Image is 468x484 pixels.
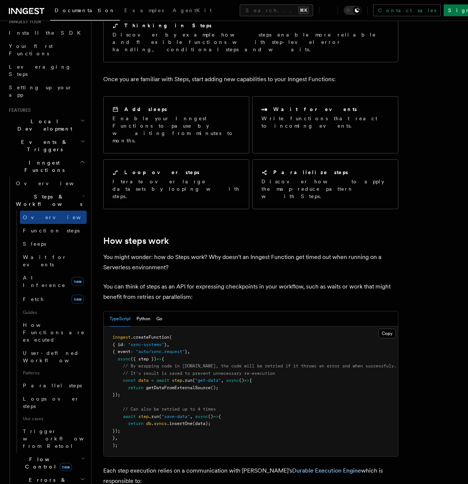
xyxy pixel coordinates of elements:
[112,349,131,354] span: { event
[138,378,149,383] span: data
[103,13,398,62] a: Thinking in StepsDiscover by example how steps enable more reliable and flexible functions with s...
[292,467,361,474] a: Durable Execution Engine
[20,237,87,250] a: Sleeps
[20,367,87,379] span: Patterns
[273,169,348,176] h2: Parallelize steps
[136,311,150,326] button: Python
[159,414,162,419] span: (
[249,378,252,383] span: {
[112,178,240,200] p: Iterate over large datasets by looping with steps.
[103,252,398,273] p: You might wonder: how do Steps work? Why doesn't an Inngest Function get timed out when running o...
[146,421,151,426] span: db
[23,228,80,234] span: Function steps
[20,392,87,413] a: Loops over steps
[112,335,131,340] span: inngest
[123,342,125,347] span: :
[112,392,120,397] span: });
[6,156,87,177] button: Inngest Functions
[23,428,104,449] span: Trigger workflows from Retool
[9,64,71,77] span: Leveraging Steps
[6,60,87,81] a: Leveraging Steps
[20,224,87,237] a: Function steps
[50,2,120,21] a: Documentation
[156,311,162,326] button: Go
[6,19,41,25] span: Inngest tour
[23,296,44,302] span: Fetch
[23,275,66,288] span: AI Inference
[123,378,136,383] span: const
[20,346,87,367] a: User-defined Workflows
[103,159,249,209] a: Loop over stepsIterate over large datasets by looping with steps.
[167,342,169,347] span: ,
[244,378,249,383] span: =>
[112,428,120,433] span: });
[190,414,193,419] span: ,
[13,456,81,470] span: Flow Control
[378,329,396,338] button: Copy
[124,7,164,13] span: Examples
[173,7,212,13] span: AgentKit
[6,135,87,156] button: Events & Triggers
[110,311,131,326] button: TypeScript
[138,414,149,419] span: step
[6,138,80,153] span: Events & Triggers
[131,349,133,354] span: :
[118,356,131,362] span: async
[20,271,87,292] a: AI Inferencenew
[103,281,398,302] p: You can think of steps as an API for expressing checkpoints in your workflow, such as waits or wo...
[112,342,123,347] span: { id
[131,335,169,340] span: .createFunction
[9,30,85,36] span: Install the SDK
[167,421,193,426] span: .insertOne
[20,318,87,346] a: How Functions are executed
[20,211,87,224] a: Overview
[120,2,168,20] a: Examples
[112,435,115,440] span: }
[112,115,240,144] p: Enable your Inngest Functions to pause by waiting from minutes to months.
[55,7,115,13] span: Documentation
[169,335,172,340] span: (
[187,349,190,354] span: ,
[6,81,87,101] a: Setting up your app
[6,39,87,60] a: Your first Functions
[131,356,156,362] span: ({ step })
[103,74,398,84] p: Once you are familiar with Steps, start adding new capabilities to your Inngest Functions:
[149,414,159,419] span: .run
[23,322,85,343] span: How Functions are executed
[6,115,87,135] button: Local Development
[20,307,87,318] span: Guides
[213,414,218,419] span: =>
[193,378,195,383] span: (
[136,349,185,354] span: "auto/sync.request"
[151,421,154,426] span: .
[60,463,72,471] span: new
[123,363,396,369] span: // By wrapping code in [DOMAIN_NAME], the code will be retried if it throws an error and when suc...
[6,26,87,39] a: Install the SDK
[168,2,216,20] a: AgentKit
[156,356,162,362] span: =>
[128,421,143,426] span: return
[239,378,244,383] span: ()
[182,378,193,383] span: .run
[23,350,89,363] span: User-defined Workflows
[128,385,143,390] span: return
[123,371,275,376] span: // It's result is saved to prevent unnecessary re-execution
[20,379,87,392] a: Parallel steps
[23,214,99,220] span: Overview
[103,96,249,153] a: Add sleepsEnable your Inngest Functions to pause by waiting from minutes to months.
[13,211,87,453] div: Steps & Workflows
[72,277,84,286] span: new
[261,178,389,200] p: Discover how to apply the map-reduce pattern with Steps.
[154,421,167,426] span: syncs
[6,118,80,132] span: Local Development
[6,159,80,174] span: Inngest Functions
[162,356,164,362] span: {
[23,241,46,247] span: Sleeps
[23,254,67,267] span: Wait for events
[20,425,87,453] a: Trigger workflows from Retool
[221,378,223,383] span: ,
[373,4,441,16] a: Contact sales
[13,177,87,190] a: Overview
[124,22,212,29] h2: Thinking in Steps
[20,413,87,425] span: Use cases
